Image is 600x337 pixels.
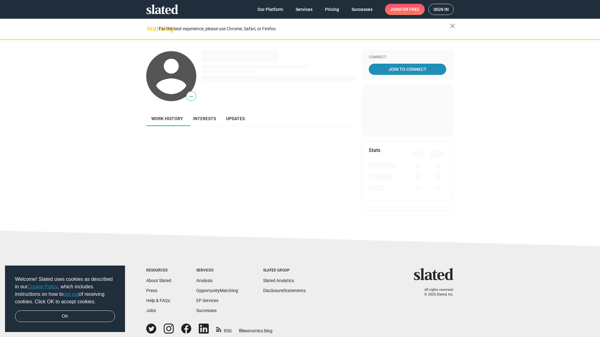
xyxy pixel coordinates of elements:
[193,116,216,121] span: Interests
[428,4,454,15] a: Sign in
[390,4,420,15] span: Join
[226,116,245,121] span: Updates
[325,4,339,15] span: Pricing
[239,323,272,334] a: filmonomics blog
[291,4,317,15] a: Services
[15,276,115,305] span: Welcome! Slated uses cookies as described in our , which includes instructions on how to of recei...
[188,111,221,126] a: Interests
[196,278,212,283] a: Analysis
[187,92,196,100] span: —
[263,278,294,283] a: Slated Analytics
[320,4,344,15] a: Pricing
[196,308,217,313] a: Successes
[400,4,420,15] span: for free
[146,308,156,313] a: Jobs
[146,288,157,293] a: Press
[418,288,454,297] p: All rights reserved. © 2025 Slated, Inc.
[196,288,238,293] a: OpportunityMatching
[5,266,125,332] div: cookieconsent
[263,288,306,293] a: DisclosureStatements
[433,4,449,15] span: Sign in
[27,284,58,289] a: Cookie Policy
[196,268,238,273] div: Services
[296,4,312,15] span: Services
[370,64,445,75] span: Join To Connect
[221,111,250,126] a: Updates
[146,111,188,126] a: Work history
[257,4,283,15] span: Our Platform
[239,328,247,333] span: film
[159,25,450,33] div: For the best experience, please use Chrome, Safari, or Firefox.
[369,147,380,154] mat-card-title: Stats
[449,22,456,30] mat-icon: close
[15,310,115,322] a: dismiss cookie message
[352,4,372,15] span: Successes
[216,324,232,334] a: RSS
[263,268,306,273] div: Slated Group
[63,291,79,297] a: opt-out
[196,298,218,303] a: EP Services
[347,4,377,15] a: Successes
[147,25,154,32] mat-icon: warning
[369,55,446,60] div: Connect
[146,298,170,303] a: Help & FAQs
[146,278,171,283] a: About Slated
[146,268,171,273] div: Resources
[151,116,183,121] span: Work history
[385,4,425,15] a: Joinfor free
[252,4,288,15] a: Our Platform
[369,64,446,75] a: Join To Connect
